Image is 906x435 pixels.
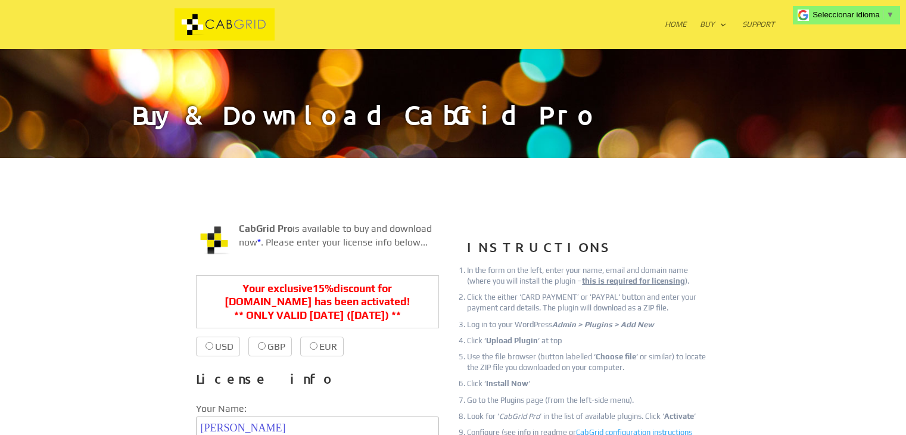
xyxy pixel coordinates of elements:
img: CabGrid WordPress Plugin [196,222,232,258]
u: this is required for licensing [582,276,685,285]
strong: CabGrid Pro [239,223,292,234]
label: USD [196,337,240,356]
p: is available to buy and download now . Please enter your license info below... [196,222,439,259]
a: Seleccionar idioma​ [812,10,894,19]
li: Click ‘ ‘ at top [467,335,710,346]
em: Admin > Plugins > Add New [552,320,654,329]
li: In the form on the left, enter your name, email and domain name (where you will install the plugi... [467,265,710,287]
h3: License info [196,367,439,397]
input: EUR [310,342,317,350]
label: EUR [300,337,344,356]
input: GBP [258,342,266,350]
li: Use the file browser (button labelled ‘ ‘ or similar) to locate the ZIP file you downloaded on yo... [467,352,710,373]
h1: Buy & Download CabGrid Pro [132,102,775,158]
li: Click the either ‘CARD PAYMENT’ or 'PAYPAL' button and enter your payment card details. The plugi... [467,292,710,313]
li: Go to the Plugins page (from the left-side menu). [467,395,710,406]
strong: Activate [664,412,694,421]
em: CabGrid Pro [499,412,540,421]
label: GBP [248,337,292,356]
a: Support [742,20,775,49]
li: Look for ‘ ‘ in the list of available plugins. Click ‘ ‘ [467,411,710,422]
h3: INSTRUCTIONS [467,235,710,265]
strong: Choose file [596,352,636,361]
span: Seleccionar idioma [812,10,880,19]
li: Log in to your WordPress [467,319,710,330]
p: Your exclusive discount for [DOMAIN_NAME] has been activated! ** ONLY VALID [DATE] ( [DATE]) ** [196,275,439,328]
img: CabGrid [134,8,316,41]
strong: Install Now [486,379,528,388]
label: Your Name: [196,401,439,417]
span: 15% [313,282,334,294]
a: Buy [700,20,727,49]
li: Click ‘ ‘ [467,378,710,389]
strong: Upload Plugin [486,336,538,345]
span: ▼ [886,10,894,19]
a: Home [665,20,687,49]
input: USD [206,342,213,350]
